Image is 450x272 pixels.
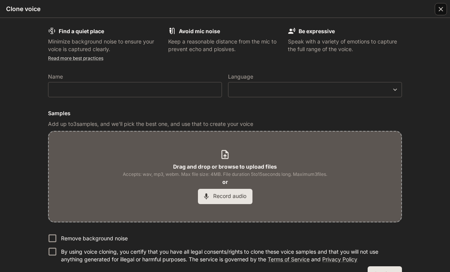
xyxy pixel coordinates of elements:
[59,28,104,34] b: Find a quiet place
[222,179,228,185] b: or
[61,248,396,263] p: By using voice cloning, you certify that you have all legal consents/rights to clone these voice ...
[48,74,63,79] p: Name
[288,38,402,53] p: Speak with a variety of emotions to capture the full range of the voice.
[228,86,402,93] div: ​
[6,5,40,13] h5: Clone voice
[48,38,162,53] p: Minimize background noise to ensure your voice is captured clearly.
[173,163,277,170] b: Drag and drop or browse to upload files
[198,189,252,204] button: Record audio
[322,256,357,262] a: Privacy Policy
[228,74,253,79] p: Language
[268,256,310,262] a: Terms of Service
[48,55,103,61] a: Read more best practices
[48,109,402,117] h6: Samples
[123,171,327,178] span: Accepts: wav, mp3, webm. Max file size: 4MB. File duration 5 to 15 seconds long. Maximum 3 files.
[299,28,335,34] b: Be expressive
[61,235,128,242] p: Remove background noise
[179,28,220,34] b: Avoid mic noise
[168,38,282,53] p: Keep a reasonable distance from the mic to prevent echo and plosives.
[48,120,402,128] p: Add up to 3 samples, and we'll pick the best one, and use that to create your voice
